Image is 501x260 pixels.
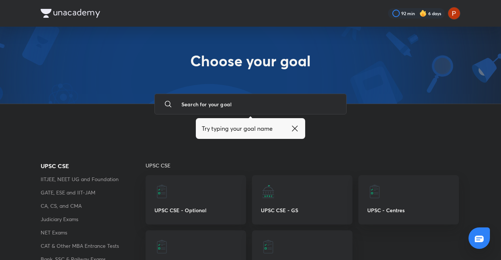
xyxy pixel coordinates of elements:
img: Palak [448,7,460,20]
input: Search for your goal [175,94,340,114]
a: UPSC CSE [41,161,146,170]
img: Company Logo [41,9,100,18]
a: IITJEE, NEET UG and Foundation [41,175,146,184]
img: UPSC CSE - Optional [154,184,169,199]
img: streak [419,10,427,17]
img: UPSC CSE - Iconic Pro [261,239,276,254]
p: UPSC - Centres [367,206,450,214]
img: UPSC - Centres [367,184,382,199]
a: GATE, ESE and IIT-JAM [41,188,146,197]
a: CA, CS, and CMA [41,201,146,210]
a: Judiciary Exams [41,215,146,224]
p: UPSC CSE - GS [261,206,344,214]
img: UPSC CSE GS Platinum [154,239,169,254]
img: UPSC CSE - GS [261,184,276,199]
h1: Choose your goal [190,52,311,79]
a: CAT & Other MBA Entrance Tests [41,241,146,250]
a: NET Exams [41,228,146,237]
div: Try typing your goal name [202,124,299,133]
p: UPSC CSE [146,161,460,169]
p: UPSC CSE - Optional [154,206,237,214]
